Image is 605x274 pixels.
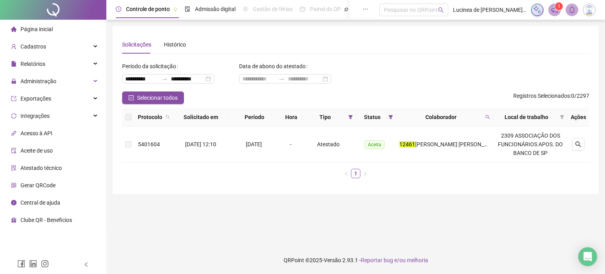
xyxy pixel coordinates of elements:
span: Tipo [305,113,345,121]
span: filter [347,111,354,123]
span: instagram [41,260,49,268]
span: left [344,171,349,176]
div: Ações [571,113,586,121]
span: - [290,141,291,147]
span: bell [568,6,575,13]
span: search [484,111,492,123]
li: Página anterior [341,169,351,178]
span: check-square [128,95,134,101]
span: [DATE] [246,141,262,147]
span: [DATE] 12:10 [185,141,216,147]
span: filter [558,111,566,123]
span: audit [11,148,17,153]
span: Selecionar todos [137,93,178,102]
span: Administração [20,78,56,84]
span: search [165,115,170,119]
span: to [278,76,285,82]
span: ellipsis [363,6,368,12]
span: Protocolo [138,113,162,121]
span: sun [243,6,248,12]
th: Período [228,108,280,127]
span: Aceita [365,140,384,149]
span: right [363,171,367,176]
span: 1 [558,4,560,9]
span: Gestão de férias [253,6,293,12]
a: 1 [351,169,360,178]
span: Lucinea de [PERSON_NAME] Far - [GEOGRAPHIC_DATA] [453,6,527,14]
span: filter [387,111,395,123]
span: Gerar QRCode [20,182,56,188]
span: Central de ajuda [20,199,60,206]
div: Solicitações [122,40,151,49]
span: left [84,262,89,267]
label: Data de abono do atestado [239,60,311,73]
span: Acesso à API [20,130,52,136]
span: to [161,76,168,82]
span: search [164,111,172,123]
span: search [438,7,444,13]
span: Atestado [317,141,340,147]
img: sparkle-icon.fc2bf0ac1784a2077858766a79e2daf3.svg [533,6,542,14]
span: api [11,130,17,136]
span: clock-circle [116,6,121,12]
span: pushpin [344,7,349,12]
span: Reportar bug e/ou melhoria [361,257,428,263]
span: [PERSON_NAME] [PERSON_NAME] [415,141,501,147]
span: file [11,61,17,67]
td: 2309 ASSOCIAÇÃO DOS FUNCIONÁRIOS APOS. DO BANCO DE SP [493,127,568,162]
span: user-add [11,44,17,49]
span: Exportações [20,95,51,102]
div: Open Intercom Messenger [578,247,597,266]
span: Registros Selecionados [513,93,570,99]
span: Integrações [20,113,50,119]
span: Painel do DP [310,6,341,12]
span: Status [359,113,385,121]
span: filter [348,115,353,119]
sup: 1 [555,2,563,10]
span: Relatórios [20,61,45,67]
span: swap-right [161,76,168,82]
span: Controle de ponto [126,6,170,12]
span: swap-right [278,76,285,82]
span: notification [551,6,558,13]
span: Colaborador [399,113,482,121]
footer: QRPoint © 2025 - 2.93.1 - [106,246,605,274]
span: Clube QR - Beneficios [20,217,72,223]
span: Admissão digital [195,6,236,12]
li: Próxima página [360,169,370,178]
span: gift [11,217,17,223]
span: linkedin [29,260,37,268]
span: export [11,96,17,101]
span: solution [11,165,17,171]
span: Página inicial [20,26,53,32]
span: Cadastros [20,43,46,50]
span: sync [11,113,17,119]
th: Hora [280,108,302,127]
th: Solicitado em [173,108,228,127]
span: Aceite de uso [20,147,53,154]
span: Atestado técnico [20,165,62,171]
img: 83834 [583,4,595,16]
span: search [575,141,581,147]
div: Histórico [164,40,186,49]
span: home [11,26,17,32]
span: 5401604 [138,141,160,147]
span: qrcode [11,183,17,188]
span: filter [560,115,564,119]
span: pushpin [173,7,178,12]
span: Versão [324,257,341,263]
span: Local de trabalho [496,113,557,121]
button: Selecionar todos [122,91,184,104]
span: facebook [17,260,25,268]
button: left [341,169,351,178]
span: search [485,115,490,119]
button: right [360,169,370,178]
span: filter [388,115,393,119]
span: file-done [185,6,190,12]
span: dashboard [300,6,305,12]
label: Período da solicitação [122,60,181,73]
span: info-circle [11,200,17,205]
mark: 12461 [399,141,415,147]
span: : 0 / 2297 [513,91,589,104]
